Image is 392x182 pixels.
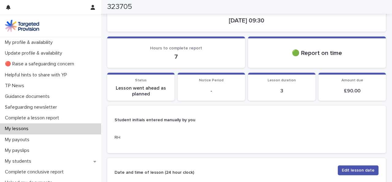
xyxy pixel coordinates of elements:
[2,83,29,89] p: TP News
[2,126,33,132] p: My lessons
[2,169,69,175] p: Complete conclusive report
[2,94,55,99] p: Guidance documents
[2,72,72,78] p: Helpful hints to share with YP
[255,49,379,57] p: 🟢 Report on time
[252,88,312,94] p: 3
[115,118,195,122] strong: Student initials entered manually by you
[2,158,36,164] p: My students
[234,10,259,14] span: Lesson date
[181,88,241,94] p: -
[115,17,379,24] p: [DATE] 09:30
[2,137,34,143] p: My payouts
[322,88,382,94] p: £ 90.00
[338,165,379,175] button: Edit lesson date
[107,2,132,11] h2: 323705
[2,50,67,56] p: Update profile & availability
[199,79,224,82] span: Notice Period
[341,79,363,82] span: Amount due
[2,61,79,67] p: 🔴 Raise a safeguarding concern
[5,20,39,32] img: M5nRWzHhSzIhMunXDL62
[2,148,34,153] p: My payslips
[115,170,194,175] strong: Date and time of lesson (24 hour clock)
[150,46,202,50] span: Hours to complete report
[2,40,58,45] p: My profile & availability
[2,115,64,121] p: Complete a lesson report
[2,104,62,110] p: Safeguarding newsletter
[268,79,296,82] span: Lesson duration
[342,167,375,173] span: Edit lesson date
[135,79,147,82] span: Status
[115,134,198,141] p: RH
[111,85,171,97] p: Lesson went ahead as planned
[115,53,238,60] p: 7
